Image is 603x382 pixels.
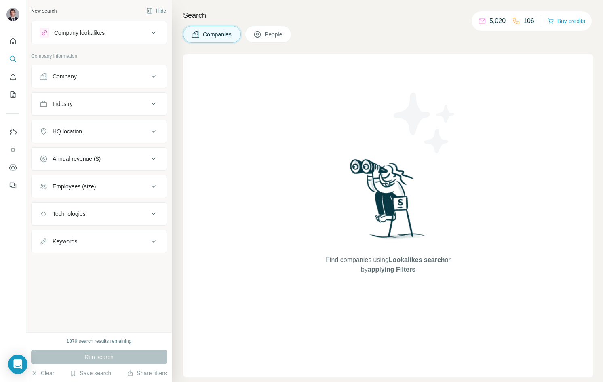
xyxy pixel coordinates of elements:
[53,237,77,245] div: Keywords
[368,266,415,273] span: applying Filters
[548,15,585,27] button: Buy credits
[53,182,96,190] div: Employees (size)
[53,100,73,108] div: Industry
[53,155,101,163] div: Annual revenue ($)
[6,8,19,21] img: Avatar
[32,23,167,42] button: Company lookalikes
[31,7,57,15] div: New search
[203,30,232,38] span: Companies
[6,178,19,193] button: Feedback
[6,87,19,102] button: My lists
[6,52,19,66] button: Search
[67,338,132,345] div: 1879 search results remaining
[523,16,534,26] p: 106
[32,177,167,196] button: Employees (size)
[32,94,167,114] button: Industry
[489,16,506,26] p: 5,020
[6,160,19,175] button: Dashboard
[32,232,167,251] button: Keywords
[54,29,105,37] div: Company lookalikes
[53,72,77,80] div: Company
[6,125,19,139] button: Use Surfe on LinkedIn
[141,5,172,17] button: Hide
[31,53,167,60] p: Company information
[6,70,19,84] button: Enrich CSV
[346,157,430,247] img: Surfe Illustration - Woman searching with binoculars
[6,34,19,49] button: Quick start
[32,149,167,169] button: Annual revenue ($)
[31,369,54,377] button: Clear
[183,10,593,21] h4: Search
[53,210,86,218] div: Technologies
[53,127,82,135] div: HQ location
[6,143,19,157] button: Use Surfe API
[32,67,167,86] button: Company
[127,369,167,377] button: Share filters
[32,204,167,224] button: Technologies
[323,255,453,274] span: Find companies using or by
[388,87,461,159] img: Surfe Illustration - Stars
[32,122,167,141] button: HQ location
[265,30,283,38] span: People
[8,355,27,374] div: Open Intercom Messenger
[70,369,111,377] button: Save search
[389,256,445,263] span: Lookalikes search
